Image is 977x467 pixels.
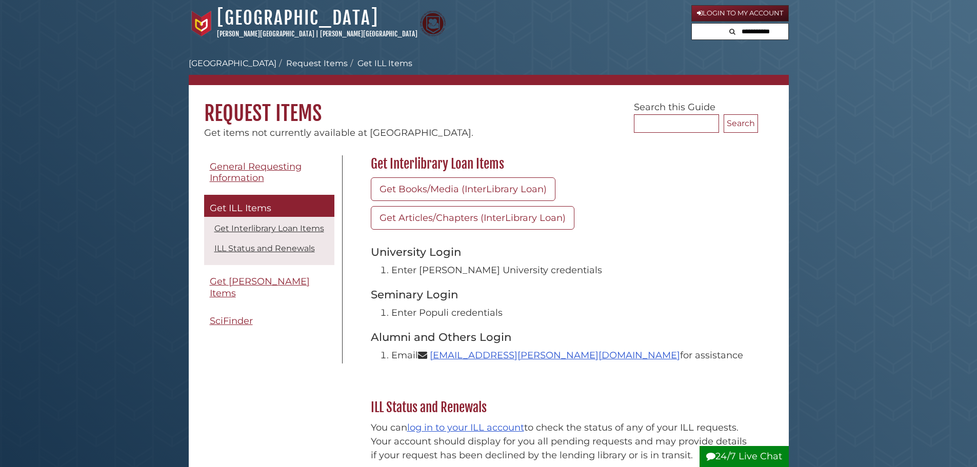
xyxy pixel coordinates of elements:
[189,58,276,68] a: [GEOGRAPHIC_DATA]
[371,421,753,462] p: You can to check the status of any of your ILL requests. Your account should display for you all ...
[366,399,758,416] h2: ILL Status and Renewals
[204,195,334,217] a: Get ILL Items
[210,315,253,327] span: SciFinder
[724,114,758,133] button: Search
[366,156,758,172] h2: Get Interlibrary Loan Items
[391,349,753,362] li: Email for assistance
[210,202,271,214] span: Get ILL Items
[189,11,214,36] img: Calvin University
[371,288,753,301] h3: Seminary Login
[189,57,789,85] nav: breadcrumb
[371,206,574,230] a: Get Articles/Chapters (InterLibrary Loan)
[316,30,318,38] span: |
[726,24,739,37] button: Search
[371,330,753,343] h3: Alumni and Others Login
[320,30,417,38] a: [PERSON_NAME][GEOGRAPHIC_DATA]
[210,276,310,299] span: Get [PERSON_NAME] Items
[729,28,735,35] i: Search
[420,11,446,36] img: Calvin Theological Seminary
[348,57,412,70] li: Get ILL Items
[204,155,334,190] a: General Requesting Information
[204,155,334,338] div: Guide Pages
[204,270,334,304] a: Get [PERSON_NAME] Items
[189,85,789,126] h1: Request Items
[210,161,302,184] span: General Requesting Information
[214,243,315,253] a: ILL Status and Renewals
[407,422,524,433] a: log in to your ILL account
[217,7,378,29] a: [GEOGRAPHIC_DATA]
[204,310,334,333] a: SciFinder
[286,58,348,68] a: Request Items
[204,127,473,138] span: Get items not currently available at [GEOGRAPHIC_DATA].
[391,263,753,277] li: Enter [PERSON_NAME] University credentials
[371,177,555,201] a: Get Books/Media (InterLibrary Loan)
[430,350,680,361] a: [EMAIL_ADDRESS][PERSON_NAME][DOMAIN_NAME]
[391,306,753,320] li: Enter Populi credentials
[214,224,324,233] a: Get Interlibrary Loan Items
[691,5,789,22] a: Login to My Account
[371,245,753,258] h3: University Login
[217,30,314,38] a: [PERSON_NAME][GEOGRAPHIC_DATA]
[700,446,789,467] button: 24/7 Live Chat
